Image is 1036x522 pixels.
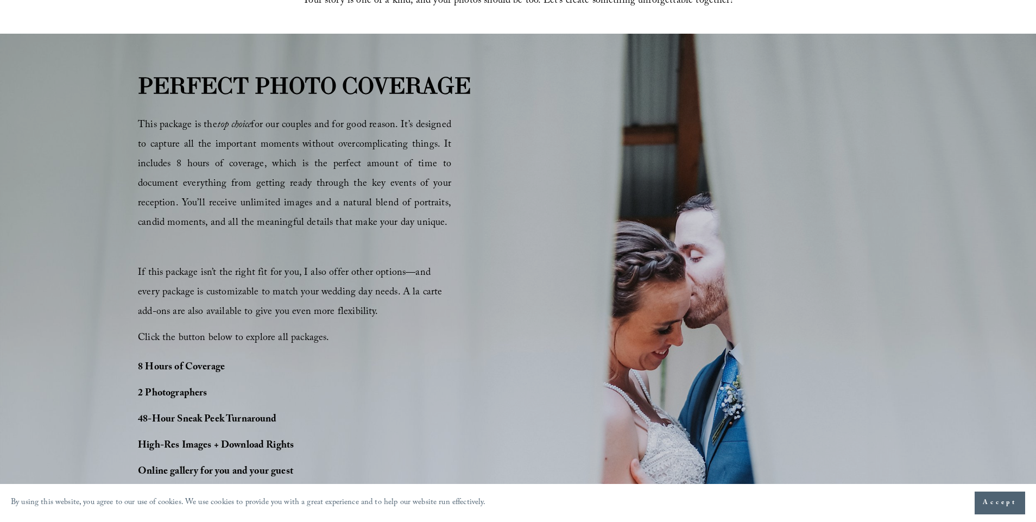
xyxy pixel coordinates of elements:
[138,464,293,481] strong: Online gallery for you and your guest
[138,360,225,376] strong: 8 Hours of Coverage
[138,386,207,402] strong: 2 Photographers
[138,265,445,321] span: If this package isn’t the right fit for you, I also offer other options—and every package is cust...
[138,330,329,347] span: Click the button below to explore all packages.
[138,438,294,455] strong: High-Res Images + Download Rights
[138,117,451,232] span: This package is the for our couples and for good reason. It’s designed to capture all the importa...
[975,492,1025,514] button: Accept
[983,498,1017,508] span: Accept
[138,71,471,99] strong: PERFECT PHOTO COVERAGE
[138,412,277,429] strong: 48-Hour Sneak Peek Turnaround
[217,117,251,134] em: top choice
[11,495,486,511] p: By using this website, you agree to our use of cookies. We use cookies to provide you with a grea...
